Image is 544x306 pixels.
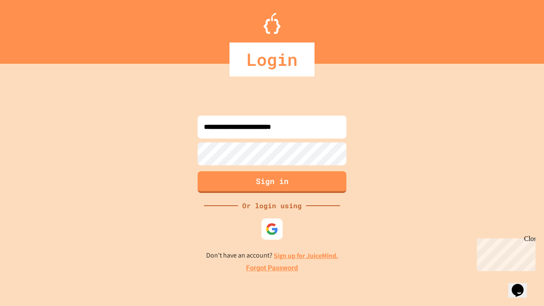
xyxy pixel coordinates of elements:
div: Chat with us now!Close [3,3,59,54]
div: Or login using [238,201,306,211]
a: Forgot Password [246,263,298,273]
div: Login [229,42,314,76]
img: google-icon.svg [266,223,278,235]
iframe: chat widget [473,235,535,271]
a: Sign up for JuiceMind. [274,251,338,260]
iframe: chat widget [508,272,535,297]
button: Sign in [198,171,346,193]
p: Don't have an account? [206,250,338,261]
img: Logo.svg [263,13,280,34]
